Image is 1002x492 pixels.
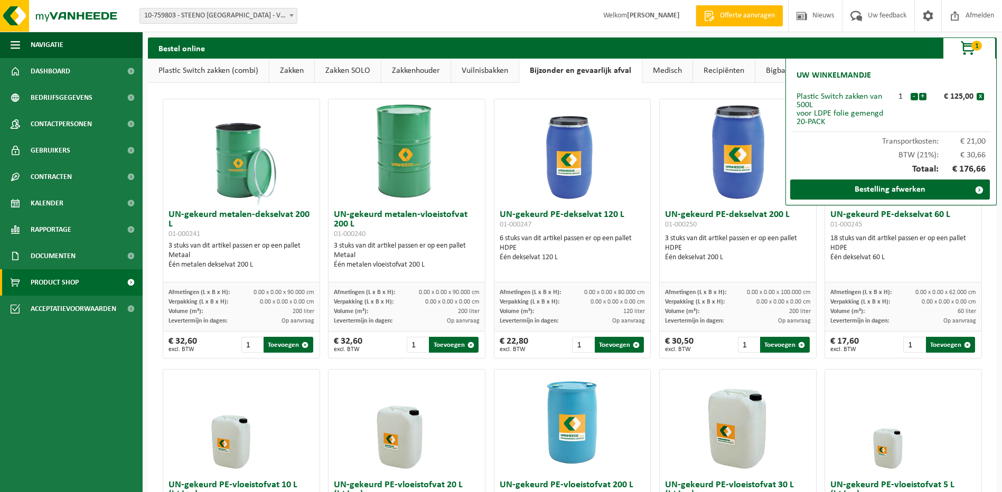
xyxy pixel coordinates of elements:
[642,59,692,83] a: Medisch
[685,99,791,205] img: 01-000250
[830,308,865,315] span: Volume (m³):
[519,99,625,205] img: 01-000247
[31,111,92,137] span: Contactpersonen
[168,318,227,324] span: Levertermijn in dagen:
[903,337,924,353] input: 1
[595,337,644,353] button: Toevoegen
[693,59,755,83] a: Recipiënten
[929,92,977,101] div: € 125,00
[334,210,480,239] h3: UN-gekeurd metalen-vloeistofvat 200 L
[738,337,759,353] input: 1
[148,37,216,58] h2: Bestel online
[623,308,645,315] span: 120 liter
[293,308,314,315] span: 200 liter
[830,243,976,253] div: HDPE
[354,99,460,205] img: 01-000240
[334,337,362,353] div: € 32,60
[282,318,314,324] span: Op aanvraag
[168,241,314,270] div: 3 stuks van dit artikel passen er op een pallet
[791,64,876,87] h2: Uw winkelmandje
[612,318,645,324] span: Op aanvraag
[500,210,645,231] h3: UN-gekeurd PE-dekselvat 120 L
[500,318,558,324] span: Levertermijn in dagen:
[168,308,203,315] span: Volume (m³):
[519,370,625,475] img: 01-000249
[756,299,811,305] span: 0.00 x 0.00 x 0.00 cm
[977,93,984,100] button: x
[939,137,986,146] span: € 21,00
[797,92,891,126] div: Plastic Switch zakken van 500L voor LDPE folie gemengd 20-PACK
[830,234,976,262] div: 18 stuks van dit artikel passen er op een pallet
[790,179,990,200] a: Bestelling afwerken
[148,59,269,83] a: Plastic Switch zakken (combi)
[168,251,314,260] div: Metaal
[334,318,392,324] span: Levertermijn in dagen:
[850,370,956,475] img: 01-999902
[334,230,366,238] span: 01-000240
[665,234,811,262] div: 3 stuks van dit artikel passen er op een pallet
[971,41,982,51] span: 1
[334,251,480,260] div: Metaal
[685,370,791,475] img: 01-000592
[584,289,645,296] span: 0.00 x 0.00 x 80.000 cm
[31,296,116,322] span: Acceptatievoorwaarden
[665,337,694,353] div: € 30,50
[269,59,314,83] a: Zakken
[519,59,642,83] a: Bijzonder en gevaarlijk afval
[791,159,991,179] div: Totaal:
[830,346,859,353] span: excl. BTW
[447,318,480,324] span: Op aanvraag
[789,308,811,315] span: 200 liter
[31,164,72,190] span: Contracten
[264,337,313,353] button: Toevoegen
[627,12,680,20] strong: [PERSON_NAME]
[140,8,297,23] span: 10-759803 - STEENO NV - VICHTE
[168,337,197,353] div: € 32,60
[334,308,368,315] span: Volume (m³):
[747,289,811,296] span: 0.00 x 0.00 x 100.000 cm
[665,210,811,231] h3: UN-gekeurd PE-dekselvat 200 L
[572,337,593,353] input: 1
[31,137,70,164] span: Gebruikers
[168,260,314,270] div: Één metalen dekselvat 200 L
[926,337,975,353] button: Toevoegen
[334,346,362,353] span: excl. BTW
[958,308,976,315] span: 60 liter
[500,346,528,353] span: excl. BTW
[241,337,263,353] input: 1
[830,337,859,353] div: € 17,60
[830,318,889,324] span: Levertermijn in dagen:
[500,253,645,262] div: Één dekselvat 120 L
[717,11,778,21] span: Offerte aanvragen
[943,318,976,324] span: Op aanvraag
[665,318,724,324] span: Levertermijn in dagen:
[451,59,519,83] a: Vuilnisbakken
[939,165,986,174] span: € 176,66
[915,289,976,296] span: 0.00 x 0.00 x 62.000 cm
[31,32,63,58] span: Navigatie
[381,59,451,83] a: Zakkenhouder
[168,299,228,305] span: Verpakking (L x B x H):
[189,99,294,205] img: 01-000241
[791,146,991,159] div: BTW (21%):
[500,289,561,296] span: Afmetingen (L x B x H):
[943,37,996,59] button: 1
[665,346,694,353] span: excl. BTW
[922,299,976,305] span: 0.00 x 0.00 x 0.00 cm
[665,289,726,296] span: Afmetingen (L x B x H):
[911,93,918,100] button: -
[458,308,480,315] span: 200 liter
[354,370,460,475] img: 01-000611
[830,221,862,229] span: 01-000245
[254,289,314,296] span: 0.00 x 0.00 x 90.000 cm
[665,243,811,253] div: HDPE
[31,58,70,84] span: Dashboard
[315,59,381,83] a: Zakken SOLO
[189,370,294,475] img: 01-999903
[791,132,991,146] div: Transportkosten:
[31,84,92,111] span: Bedrijfsgegevens
[31,216,71,243] span: Rapportage
[425,299,480,305] span: 0.00 x 0.00 x 0.00 cm
[407,337,428,353] input: 1
[500,243,645,253] div: HDPE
